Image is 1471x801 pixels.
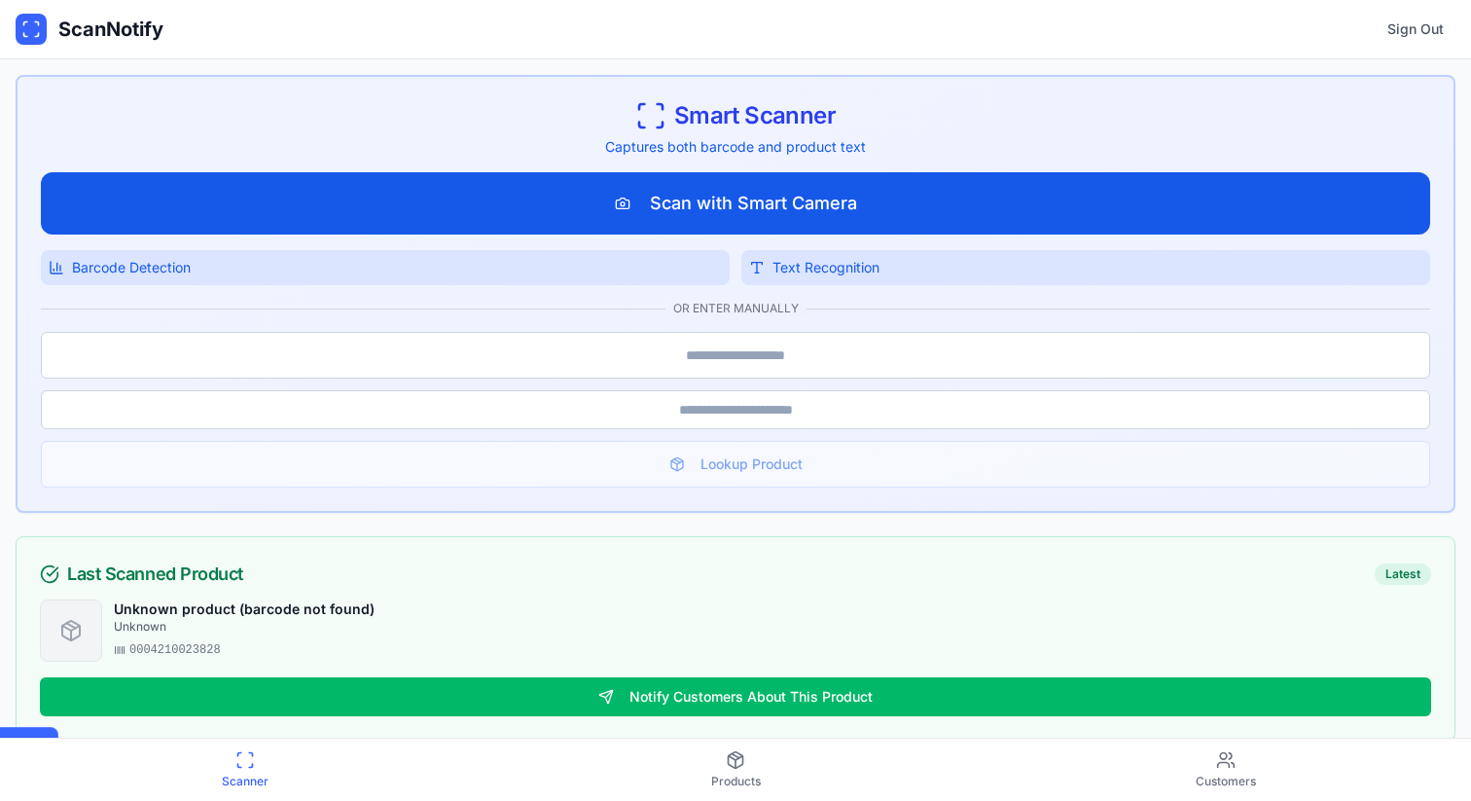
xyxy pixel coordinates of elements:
[1196,774,1256,789] span: Customers
[41,137,1430,157] p: Captures both barcode and product text
[58,16,163,43] h1: ScanNotify
[129,642,221,658] span: 0004210023828
[665,301,807,316] span: or enter manually
[1376,12,1455,47] button: Sign Out
[72,258,191,277] span: Barcode Detection
[981,739,1471,801] a: Customers
[67,561,243,588] span: Last Scanned Product
[711,774,761,789] span: Products
[114,600,1431,619] h3: Unknown product (barcode not found)
[1375,564,1431,585] div: Latest
[222,774,269,789] span: Scanner
[490,739,981,801] a: Products
[674,100,836,131] span: Smart Scanner
[41,172,1430,235] button: Scan with Smart Camera
[114,619,1431,635] p: Unknown
[40,677,1431,716] button: Notify Customers About This Product
[772,258,879,277] span: Text Recognition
